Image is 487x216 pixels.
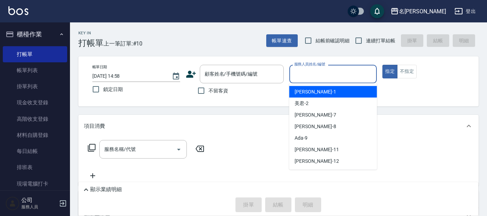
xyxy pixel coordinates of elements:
[173,144,184,155] button: Open
[3,46,67,62] a: 打帳單
[3,143,67,159] a: 每日結帳
[316,37,350,44] span: 結帳前確認明細
[92,70,165,82] input: YYYY/MM/DD hh:mm
[452,5,479,18] button: 登出
[3,78,67,95] a: 掛單列表
[21,204,57,210] p: 服務人員
[295,169,339,176] span: [PERSON_NAME] -13
[370,4,384,18] button: save
[8,6,28,15] img: Logo
[90,186,122,193] p: 顯示業績明細
[388,4,449,19] button: 名[PERSON_NAME]
[399,7,446,16] div: 名[PERSON_NAME]
[382,65,397,78] button: 指定
[295,158,339,165] span: [PERSON_NAME] -12
[295,134,308,142] span: Ada -9
[266,34,298,47] button: 帳單速查
[366,37,395,44] span: 連續打單結帳
[78,31,104,35] h2: Key In
[295,88,336,96] span: [PERSON_NAME] -1
[295,146,339,153] span: [PERSON_NAME] -11
[104,39,143,48] span: 上一筆訂單:#10
[92,64,107,70] label: 帳單日期
[21,197,57,204] h5: 公司
[3,176,67,192] a: 現場電腦打卡
[295,111,336,119] span: [PERSON_NAME] -7
[3,95,67,111] a: 現金收支登錄
[103,86,123,93] span: 鎖定日期
[3,25,67,43] button: 櫃檯作業
[3,62,67,78] a: 帳單列表
[397,65,417,78] button: 不指定
[84,123,105,130] p: 項目消費
[295,100,309,107] span: 美君 -2
[6,196,20,210] img: Person
[209,87,228,95] span: 不留客資
[3,159,67,175] a: 排班表
[295,123,336,130] span: [PERSON_NAME] -8
[78,115,479,137] div: 項目消費
[168,68,184,85] button: Choose date, selected date is 2025-09-12
[3,127,67,143] a: 材料自購登錄
[294,62,325,67] label: 服務人員姓名/編號
[3,111,67,127] a: 高階收支登錄
[78,38,104,48] h3: 打帳單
